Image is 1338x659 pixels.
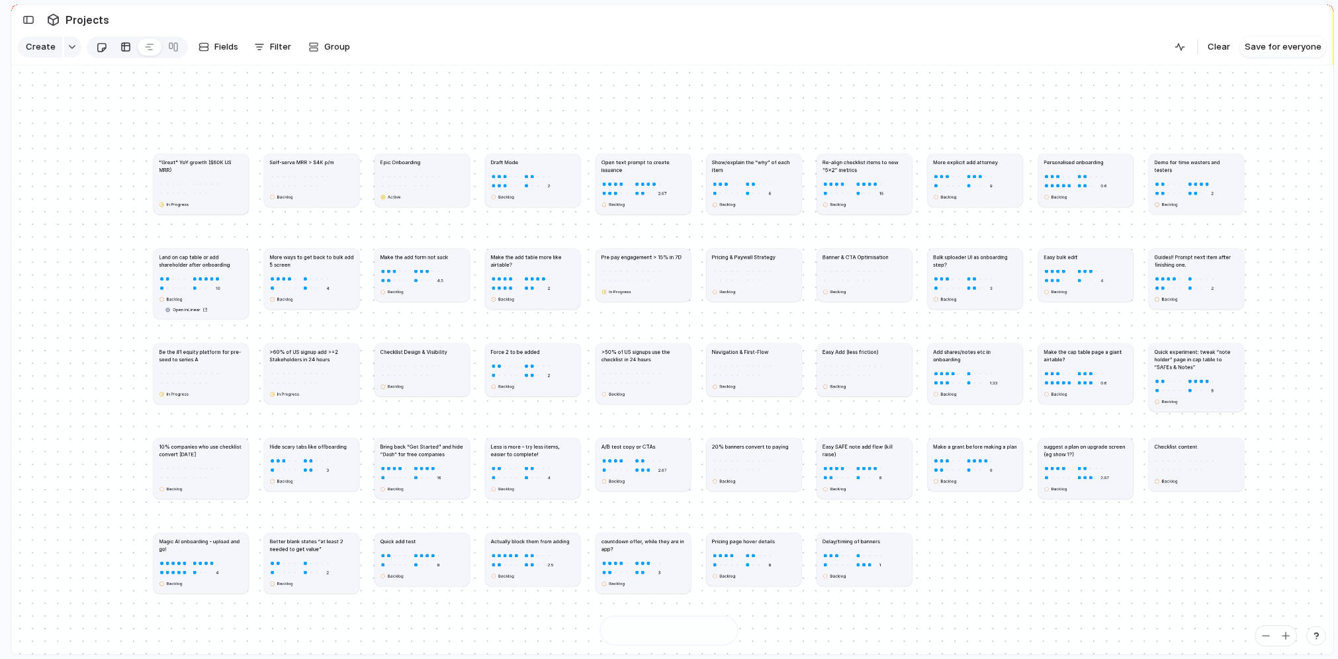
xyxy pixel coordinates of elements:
[1153,199,1182,209] button: Backlog
[388,573,404,579] span: Backlog
[600,476,629,486] button: Backlog
[545,179,553,189] span: 2
[157,578,187,588] button: Backlog
[268,476,297,486] button: Backlog
[1096,472,1113,482] button: 2.67
[875,188,888,198] button: 16
[388,383,404,389] span: Backlog
[654,464,670,474] button: 2.67
[1153,396,1182,406] button: Backlog
[932,389,961,399] button: Backlog
[167,201,189,207] span: In Progress
[489,192,518,202] button: Backlog
[986,181,997,191] button: 9
[710,286,739,296] button: Backlog
[1154,348,1238,371] h1: Quick experiment: tweak “note holder” page in cap table to “SAFEs & Notes”
[379,192,405,202] button: Active
[1162,201,1178,207] span: Backlog
[269,253,353,268] h1: More ways to get back to bulk add 5 screen
[710,571,739,581] button: Backlog
[388,194,401,200] span: Active
[379,381,408,391] button: Backlog
[435,558,442,568] span: 8
[161,306,211,314] a: Open inLinear
[600,286,635,296] button: In Progress
[545,558,557,568] span: 2.5
[489,571,518,581] button: Backlog
[932,294,961,304] button: Backlog
[656,566,663,576] span: 3
[324,566,331,576] span: 2
[877,471,884,481] span: 8
[656,463,670,473] span: 2.67
[986,378,1002,388] button: 1.33
[1044,253,1077,260] h1: Easy bulk edit
[1162,398,1178,404] span: Backlog
[167,486,183,492] span: Backlog
[1208,281,1216,291] span: 2
[765,560,776,570] button: 8
[602,253,682,260] h1: Pre pay engagement > 15% in 7D
[1208,187,1216,197] span: 2
[543,560,557,570] button: 2.5
[1162,478,1178,484] span: Backlog
[1207,283,1218,292] button: 2
[277,391,299,397] span: In Progress
[173,306,201,312] span: Open in Linear
[765,188,776,198] button: 6
[1239,36,1327,58] button: Save for everyone
[987,179,995,189] span: 9
[491,158,519,165] h1: Draft Mode
[600,578,629,588] button: Backlog
[932,476,961,486] button: Backlog
[498,194,514,200] span: Backlog
[821,484,850,494] button: Backlog
[435,471,444,481] span: 16
[821,286,850,296] button: Backlog
[877,558,883,568] span: 1
[322,567,333,577] button: 2
[1162,296,1178,302] span: Backlog
[498,486,514,492] span: Backlog
[491,253,575,268] h1: Make the add table more like airtable?
[167,580,183,586] span: Backlog
[498,383,514,389] span: Backlog
[379,484,408,494] button: Backlog
[167,391,189,397] span: In Progress
[823,537,880,545] h1: Delay/timing of banners
[18,36,62,58] button: Create
[823,158,907,173] h1: Re-align checklist items to new “5x2” metrics
[380,253,448,260] h1: Make the add form not suck
[830,201,846,207] span: Backlog
[302,36,357,58] button: Group
[875,560,885,570] button: 1
[712,253,776,260] h1: Pricing & Paywall Strategy
[1245,40,1321,54] span: Save for everyone
[1042,192,1071,202] button: Backlog
[277,478,293,484] span: Backlog
[1153,476,1182,486] button: Backlog
[940,194,956,200] span: Backlog
[212,283,224,292] button: 10
[277,580,293,586] span: Backlog
[712,537,775,545] h1: Pricing page hover details
[830,486,846,492] span: Backlog
[489,484,518,494] button: Backlog
[1042,286,1071,296] button: Backlog
[654,188,670,198] button: 2.67
[602,158,686,173] h1: Open text prompt to create issuance
[821,571,850,581] button: Backlog
[380,348,447,355] h1: Checklist Design & Visibility
[1098,376,1109,386] span: 0.6
[1044,158,1103,165] h1: Personalised onboarding
[933,253,1017,268] h1: Bulk uploader UI as onboarding step?
[987,376,1000,386] span: 1.33
[609,391,625,397] span: Backlog
[602,348,686,363] h1: >50% of US signups use the checklist in 24 hours
[213,281,222,291] span: 10
[269,443,347,450] h1: Hide scary tabs like offboarding
[609,288,631,294] span: In Progress
[823,348,879,355] h1: Easy Add (less friction)
[489,294,518,304] button: Backlog
[1044,443,1128,458] h1: suggest a plan on upgrade screen (eg show 1?)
